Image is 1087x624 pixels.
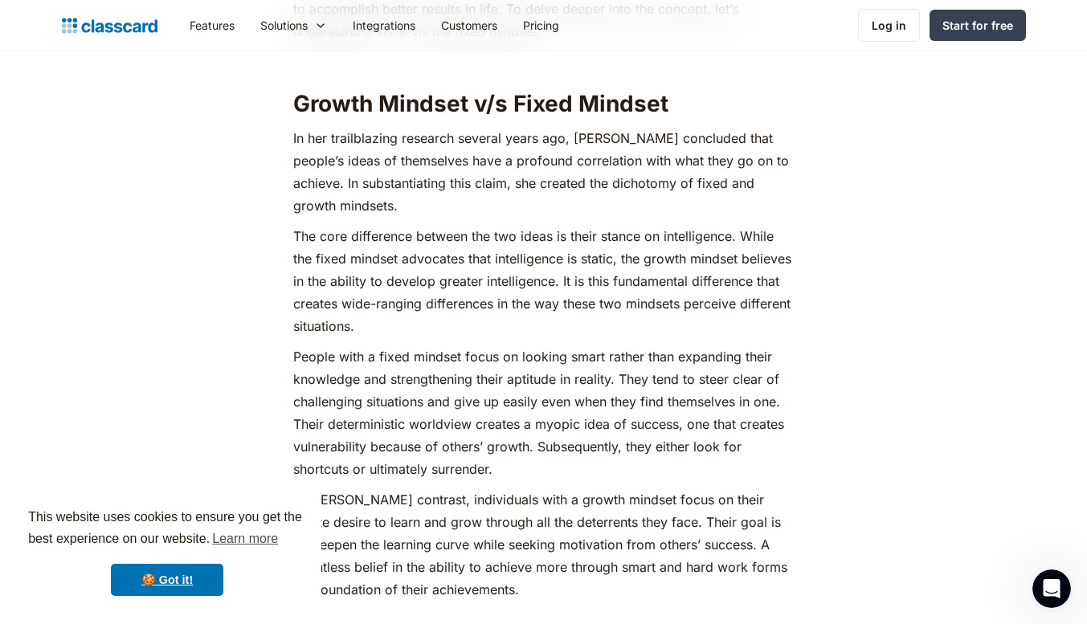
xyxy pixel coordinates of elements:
[210,527,280,551] a: learn more about cookies
[930,10,1026,41] a: Start for free
[340,7,428,43] a: Integrations
[293,89,794,118] h2: Growth Mindset v/s Fixed Mindset
[177,7,247,43] a: Features
[293,488,794,601] p: In [PERSON_NAME] contrast, individuals with a growth mindset focus on their innate desire to lear...
[111,564,223,596] a: dismiss cookie message
[62,14,157,37] a: Logo
[28,508,306,551] span: This website uses cookies to ensure you get the best experience on our website.
[872,17,906,34] div: Log in
[293,127,794,217] p: In her trailblazing research several years ago, [PERSON_NAME] concluded that people’s ideas of th...
[428,7,510,43] a: Customers
[858,9,920,42] a: Log in
[1032,569,1071,608] iframe: Intercom live chat
[293,51,794,73] p: ‍
[293,225,794,337] p: The core difference between the two ideas is their stance on intelligence. While the fixed mindse...
[247,7,340,43] div: Solutions
[942,17,1013,34] div: Start for free
[510,7,572,43] a: Pricing
[293,345,794,480] p: People with a fixed mindset focus on looking smart rather than expanding their knowledge and stre...
[13,492,321,611] div: cookieconsent
[260,17,308,34] div: Solutions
